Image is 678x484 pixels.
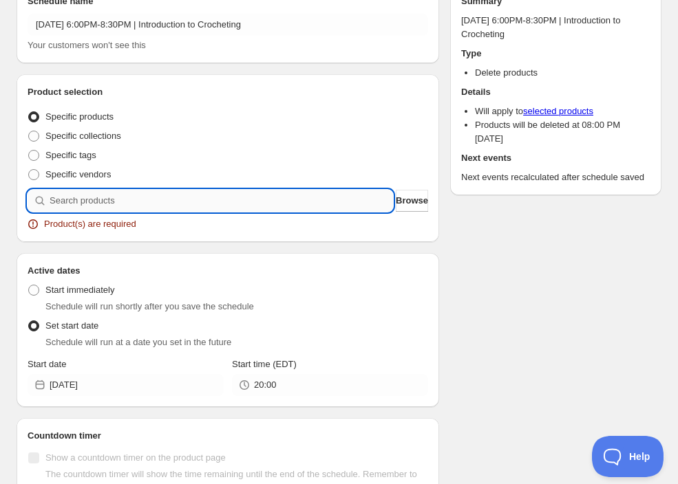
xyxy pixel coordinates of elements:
span: Specific collections [45,131,121,141]
span: Product(s) are required [44,217,136,231]
h2: Next events [461,151,650,165]
span: Schedule will run shortly after you save the schedule [45,301,254,311]
h2: Active dates [28,264,428,278]
iframe: Toggle Customer Support [592,436,664,477]
li: Delete products [475,66,650,80]
span: Browse [396,194,428,208]
span: Specific vendors [45,169,111,179]
span: Specific products [45,111,114,122]
span: Schedule will run at a date you set in the future [45,337,231,347]
li: Products will be deleted at 08:00 PM [DATE] [475,118,650,146]
span: Specific tags [45,150,96,160]
span: Start date [28,359,66,369]
h2: Countdown timer [28,429,428,443]
span: Start immediately [45,285,114,295]
p: Next events recalculated after schedule saved [461,170,650,184]
span: Show a countdown timer on the product page [45,452,226,463]
input: Search products [50,190,393,212]
a: selected products [523,106,593,116]
button: Browse [396,190,428,212]
p: [DATE] 6:00PM-8:30PM | Introduction to Crocheting [461,14,650,41]
h2: Product selection [28,85,428,99]
li: Will apply to [475,104,650,118]
span: Set start date [45,320,98,331]
h2: Type [461,47,650,60]
span: Start time (EDT) [232,359,297,369]
h2: Details [461,85,650,99]
span: Your customers won't see this [28,40,146,50]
